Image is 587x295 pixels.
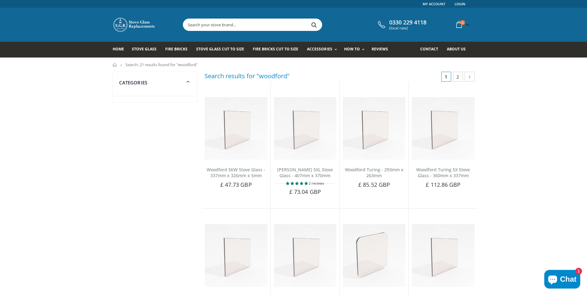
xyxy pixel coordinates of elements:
[132,42,161,58] a: Stove Glass
[119,79,148,86] span: Categories
[253,46,298,52] span: Fire Bricks Cut To Size
[420,42,443,58] a: Contact
[113,63,117,67] a: Home
[460,20,465,25] span: 0
[542,270,582,290] inbox-online-store-chat: Shopify online store chat
[416,167,470,178] a: Woodford Turing 5X Stove Glass - 360mm x 337mm
[196,42,249,58] a: Stove Glass Cut To Size
[183,19,391,31] input: Search your stove brand...
[344,46,360,52] span: How To
[286,181,309,186] span: 5.00 stars
[454,19,470,31] a: 0
[113,42,129,58] a: Home
[196,46,244,52] span: Stove Glass Cut To Size
[165,42,192,58] a: Fire Bricks
[372,42,393,58] a: Reviews
[344,42,368,58] a: How To
[307,19,321,31] button: Search
[343,97,405,160] img: Woodford Turing Stove Glass
[113,46,124,52] span: Home
[220,181,252,188] span: £ 47.73 GBP
[389,19,426,26] span: 0330 229 4118
[205,72,290,80] h3: Search results for "woodford"
[113,17,156,32] img: Stove Glass Replacement
[453,72,463,82] a: 2
[307,46,332,52] span: Accessories
[309,181,324,186] span: 2 reviews
[447,46,466,52] span: About us
[447,42,470,58] a: About us
[253,42,303,58] a: Fire Bricks Cut To Size
[343,224,405,287] img: Woodford Lowry 5X Rounded Corners Stove Glass
[165,46,188,52] span: Fire Bricks
[307,42,340,58] a: Accessories
[441,72,451,82] span: 1
[345,167,404,178] a: Woodford Turing - 293mm x 263mm
[420,46,438,52] span: Contact
[277,167,333,178] a: [PERSON_NAME] 5XL Stove Glass - 407mm x 370mm
[426,181,460,188] span: £ 112.86 GBP
[412,224,474,287] img: Woodford Turing Wide Stove Glass
[205,97,267,160] img: Woodford 5KW Stove Glass
[358,181,390,188] span: £ 85.52 GBP
[274,224,336,287] img: Woodford Lowry 5X Stove Glass
[205,224,267,287] img: Woodford Didsbury 5KW Stove Glass
[207,167,265,178] a: Woodford 5KW Stove Glass - 337mm x 326mm x 5mm
[376,19,426,30] a: 0330 229 4118 (local rate)
[372,46,388,52] span: Reviews
[274,97,336,160] img: Woodford Lowry 5XL Stove Glass
[389,26,426,30] span: (local rate)
[289,188,321,195] span: £ 73.04 GBP
[125,62,198,67] span: Search: 21 results found for "woodford"
[412,97,474,160] img: Woodford Turing 5X Stove Glass
[132,46,157,52] span: Stove Glass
